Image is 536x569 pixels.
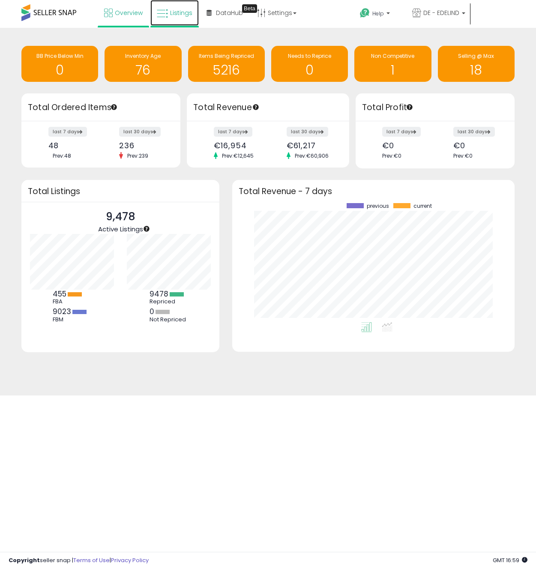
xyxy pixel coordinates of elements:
[214,141,261,150] div: €16,954
[438,46,515,82] a: Selling @ Max 18
[150,298,188,305] div: Repriced
[150,289,168,299] b: 9478
[362,102,508,114] h3: Total Profit
[413,203,432,209] span: current
[214,127,252,137] label: last 7 days
[406,103,413,111] div: Tooltip anchor
[125,52,161,60] span: Inventory Age
[354,46,431,82] a: Non Competitive 1
[53,316,91,323] div: FBM
[119,127,161,137] label: last 30 days
[423,9,459,17] span: DE - EDELIND
[193,102,343,114] h3: Total Revenue
[353,1,404,28] a: Help
[123,152,153,159] span: Prev: 239
[48,141,95,150] div: 48
[216,9,243,17] span: DataHub
[288,52,331,60] span: Needs to Reprice
[105,46,181,82] a: Inventory Age 76
[28,188,213,195] h3: Total Listings
[36,52,84,60] span: BB Price Below Min
[275,63,344,77] h1: 0
[110,103,118,111] div: Tooltip anchor
[143,225,150,233] div: Tooltip anchor
[382,152,401,159] span: Prev: €0
[287,127,328,137] label: last 30 days
[28,102,174,114] h3: Total Ordered Items
[359,8,370,18] i: Get Help
[458,52,494,60] span: Selling @ Max
[53,306,71,317] b: 9023
[453,127,495,137] label: last 30 days
[48,152,75,159] span: Prev: 48
[290,152,333,159] span: Prev: €60,906
[53,298,91,305] div: FBA
[382,141,428,150] div: €0
[442,63,510,77] h1: 18
[287,141,334,150] div: €61,217
[109,63,177,77] h1: 76
[170,9,192,17] span: Listings
[199,52,254,60] span: Items Being Repriced
[382,127,421,137] label: last 7 days
[48,127,87,137] label: last 7 days
[371,52,414,60] span: Non Competitive
[98,225,143,234] span: Active Listings
[53,289,66,299] b: 455
[115,9,143,17] span: Overview
[242,4,257,13] div: Tooltip anchor
[26,63,94,77] h1: 0
[218,152,258,159] span: Prev: €12,645
[192,63,261,77] h1: 5216
[372,10,384,17] span: Help
[188,46,265,82] a: Items Being Repriced 5216
[21,46,98,82] a: BB Price Below Min 0
[271,46,348,82] a: Needs to Reprice 0
[98,209,143,225] p: 9,478
[359,63,427,77] h1: 1
[239,188,508,195] h3: Total Revenue - 7 days
[453,141,500,150] div: €0
[150,316,188,323] div: Not Repriced
[150,306,154,317] b: 0
[119,141,165,150] div: 236
[252,103,260,111] div: Tooltip anchor
[367,203,389,209] span: previous
[453,152,473,159] span: Prev: €0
